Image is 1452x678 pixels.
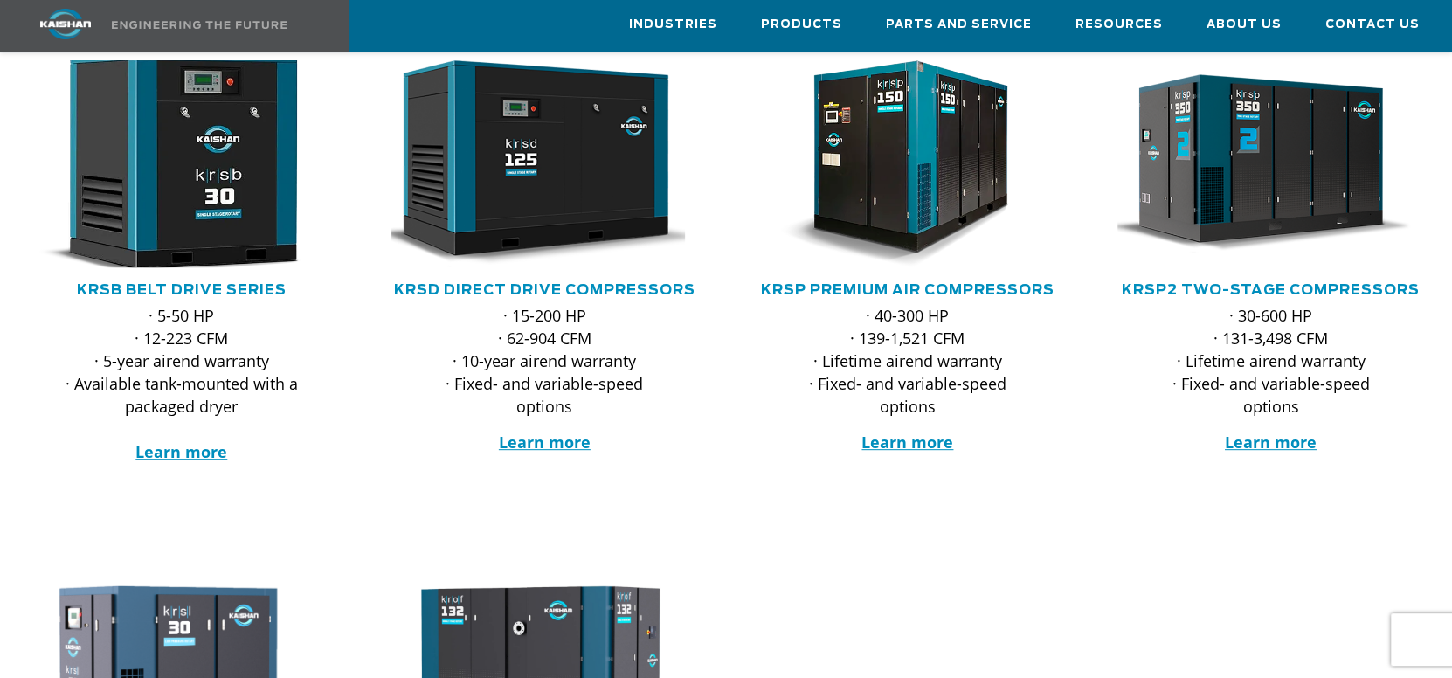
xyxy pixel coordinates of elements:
[1325,1,1420,48] a: Contact Us
[135,441,227,462] a: Learn more
[1207,1,1282,48] a: About Us
[391,60,699,267] div: krsd125
[1122,283,1420,297] a: KRSP2 Two-Stage Compressors
[77,283,287,297] a: KRSB Belt Drive Series
[761,15,842,35] span: Products
[499,432,591,453] a: Learn more
[378,60,686,267] img: krsd125
[754,60,1061,267] div: krsp150
[741,60,1048,267] img: krsp150
[1075,1,1163,48] a: Resources
[761,283,1054,297] a: KRSP Premium Air Compressors
[1075,15,1163,35] span: Resources
[629,1,717,48] a: Industries
[112,21,287,29] img: Engineering the future
[28,60,335,267] div: krsb30
[861,432,953,453] a: Learn more
[886,1,1032,48] a: Parts and Service
[1117,60,1425,267] div: krsp350
[1152,304,1390,418] p: · 30-600 HP · 131-3,498 CFM · Lifetime airend warranty · Fixed- and variable-speed options
[1207,15,1282,35] span: About Us
[1325,15,1420,35] span: Contact Us
[1104,60,1412,267] img: krsp350
[426,304,664,418] p: · 15-200 HP · 62-904 CFM · 10-year airend warranty · Fixed- and variable-speed options
[789,304,1027,418] p: · 40-300 HP · 139-1,521 CFM · Lifetime airend warranty · Fixed- and variable-speed options
[761,1,842,48] a: Products
[63,304,301,463] p: · 5-50 HP · 12-223 CFM · 5-year airend warranty · Available tank-mounted with a packaged dryer
[629,15,717,35] span: Industries
[1225,432,1317,453] a: Learn more
[394,283,695,297] a: KRSD Direct Drive Compressors
[886,15,1032,35] span: Parts and Service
